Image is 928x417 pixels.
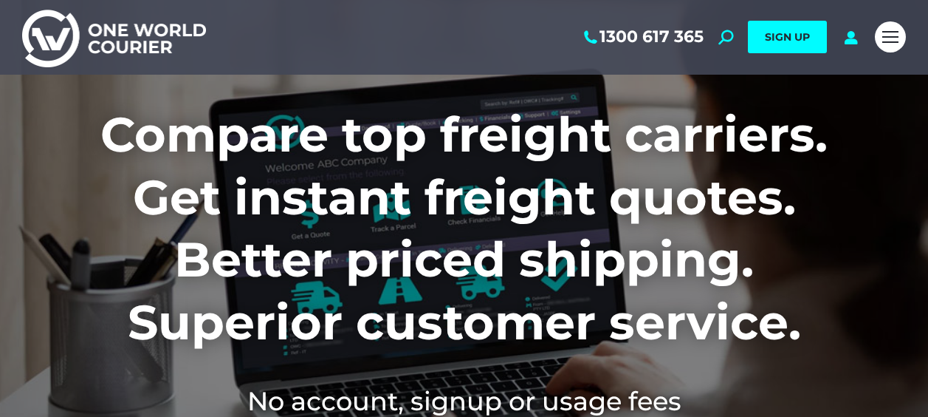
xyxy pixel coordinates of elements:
[581,27,704,47] a: 1300 617 365
[748,21,827,53] a: SIGN UP
[22,104,906,353] h1: Compare top freight carriers. Get instant freight quotes. Better priced shipping. Superior custom...
[765,30,810,44] span: SIGN UP
[22,7,206,67] img: One World Courier
[875,21,906,52] a: Mobile menu icon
